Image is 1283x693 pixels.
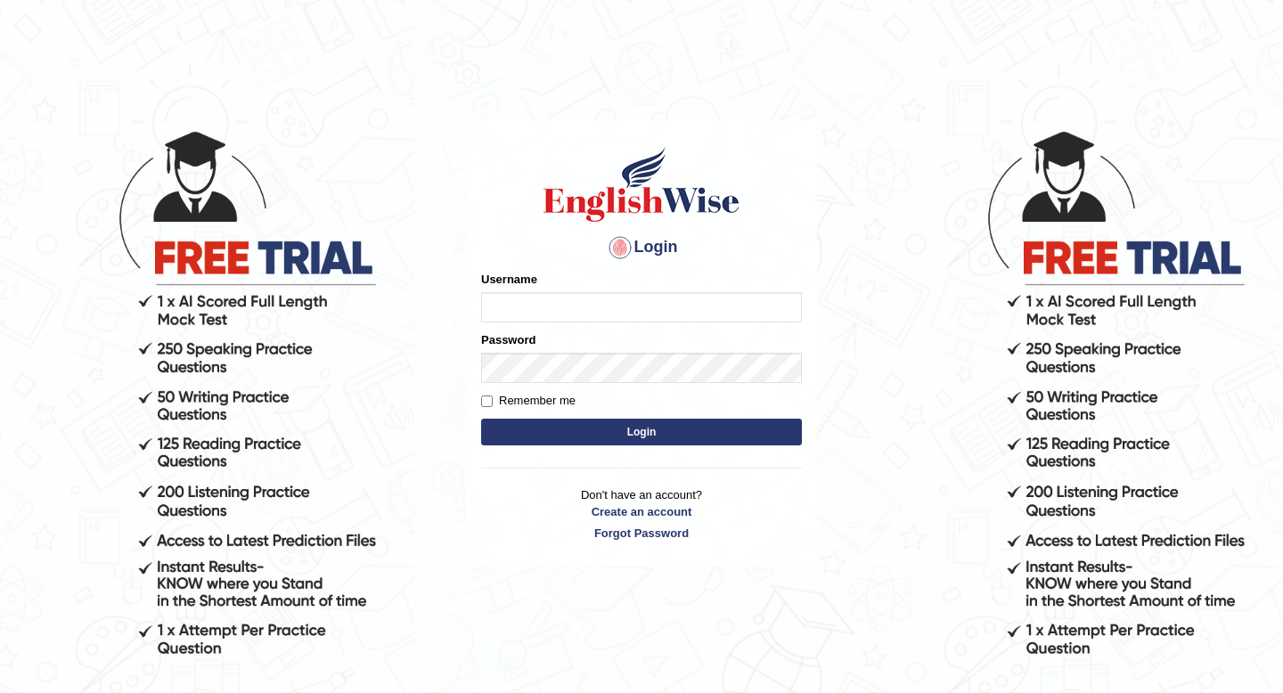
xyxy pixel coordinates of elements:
img: Logo of English Wise sign in for intelligent practice with AI [540,144,743,224]
p: Don't have an account? [481,486,802,542]
button: Login [481,419,802,445]
a: Create an account [481,503,802,520]
input: Remember me [481,395,493,407]
label: Remember me [481,392,576,410]
a: Forgot Password [481,525,802,542]
label: Username [481,271,537,288]
label: Password [481,331,535,348]
h4: Login [481,233,802,262]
